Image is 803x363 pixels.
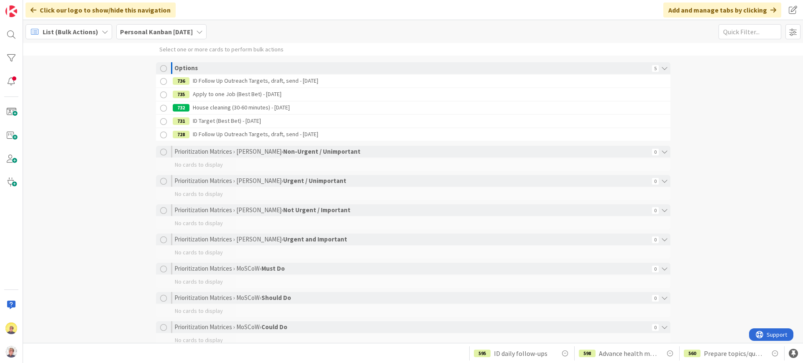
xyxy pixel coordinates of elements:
div: Apply to one Job (Best Bet) - [DATE] [173,88,597,101]
span: 0 [652,295,659,302]
div: Prioritization Matrices › [PERSON_NAME] › [174,204,650,216]
div: Prioritization Matrices › MoSCoW › [174,263,650,274]
div: Select one or more cards to perform bulk actions [159,43,284,56]
a: 732House cleaning (30-60 minutes) - [DATE] [156,102,670,114]
b: Personal Kanban [DATE] [120,28,193,36]
span: ID daily follow-ups [494,348,547,358]
span: Advance health metrics module in CSM D2D [599,348,658,358]
a: 731ID Target (Best Bet) - [DATE] [156,115,670,127]
span: 0 [652,324,659,331]
div: No cards to display [156,246,670,259]
div: 595 [474,350,491,357]
img: JW [5,322,17,334]
div: No cards to display [156,334,670,346]
div: 735 [173,91,189,98]
span: Prepare topics/questions for for info interview call with [PERSON_NAME] at CultureAmp [704,348,763,358]
b: Not Urgent / Important [283,206,350,214]
div: Click our logo to show/hide this navigation [26,3,176,18]
span: 0 [652,207,659,214]
div: Prioritization Matrices › MoSCoW › [174,321,650,333]
div: 560 [684,350,701,357]
div: No cards to display [156,188,670,200]
div: House cleaning (30-60 minutes) - [DATE] [173,102,597,114]
b: Urgent / Unimportant [283,177,346,185]
div: ID Target (Best Bet) - [DATE] [173,115,597,127]
a: 728ID Follow Up Outreach Targets, draft, send - [DATE] [156,128,670,141]
div: 731 [173,117,189,125]
div: 728 [173,131,189,138]
div: Prioritization Matrices › MoSCoW › [174,292,650,304]
div: ID Follow Up Outreach Targets, draft, send - [DATE] [173,75,597,87]
span: 0 [652,149,659,155]
a: 736ID Follow Up Outreach Targets, draft, send - [DATE] [156,75,670,87]
input: Quick Filter... [719,24,781,39]
div: ID Follow Up Outreach Targets, draft, send - [DATE] [173,128,597,141]
span: 0 [652,178,659,185]
div: No cards to display [156,158,670,171]
b: Urgent and Important [283,235,347,243]
div: No cards to display [156,305,670,317]
b: Could Do [261,323,287,331]
div: No cards to display [156,275,670,288]
div: 732 [173,104,189,112]
div: Prioritization Matrices › [PERSON_NAME] › [174,234,650,245]
div: 598 [579,350,596,357]
b: Must Do [261,264,285,272]
a: 735Apply to one Job (Best Bet) - [DATE] [156,88,670,101]
span: 5 [652,65,659,72]
span: List (Bulk Actions) [43,27,98,37]
b: Should Do [261,294,291,302]
div: Prioritization Matrices › [PERSON_NAME] › [174,146,650,157]
div: No cards to display [156,217,670,229]
div: Add and manage tabs by clicking [663,3,781,18]
div: 736 [173,77,189,85]
span: Support [18,1,38,11]
img: Visit kanbanzone.com [5,5,17,17]
b: Non-Urgent / Unimportant [283,147,361,155]
span: 0 [652,236,659,243]
b: Options [174,64,198,72]
span: 0 [652,266,659,272]
div: Prioritization Matrices › [PERSON_NAME] › [174,175,650,187]
img: avatar [5,346,17,358]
